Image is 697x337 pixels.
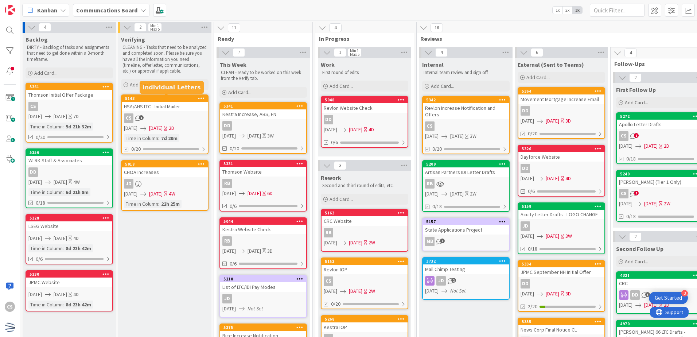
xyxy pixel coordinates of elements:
[423,276,509,286] div: JD
[546,117,559,125] span: [DATE]
[518,88,604,94] div: 5364
[134,23,147,32] span: 2
[423,97,509,103] div: 5342
[518,210,604,219] div: Acuity Letter Drafts - LOGO CHANGE
[528,130,537,137] span: 0/20
[369,287,375,295] div: 2W
[423,121,509,131] div: CS
[322,316,408,332] div: 5268Kestra IOP
[450,287,466,294] i: Not Set
[26,271,112,278] div: 5330
[630,290,640,300] div: DD
[350,53,359,56] div: Max 5
[322,258,408,265] div: 5153
[220,103,306,119] div: 5341Kestra Increase, ABS, FN
[248,247,261,255] span: [DATE]
[518,61,584,68] span: External (Sent to Teams)
[26,84,112,100] div: 5361Thomson Initial Offer Package
[122,113,208,123] div: CS
[624,49,637,57] span: 4
[54,235,67,242] span: [DATE]
[124,190,137,198] span: [DATE]
[122,95,208,102] div: 5143
[619,200,632,208] span: [DATE]
[349,239,362,247] span: [DATE]
[26,156,112,165] div: WLRK Staff & Associates
[546,175,559,182] span: [DATE]
[426,219,509,224] div: 5157
[222,132,236,140] span: [DATE]
[26,84,112,90] div: 5361
[159,200,182,208] div: 22h 25m
[124,113,133,123] div: CS
[230,145,239,152] span: 0/20
[150,24,159,27] div: Min 1
[15,1,33,10] span: Support
[149,190,163,198] span: [DATE]
[369,239,375,247] div: 2W
[440,239,445,243] span: 7
[518,146,604,162] div: 5326Dayforce Website
[423,167,509,177] div: Artisan Partners IDI Letter Drafts
[30,84,112,89] div: 5361
[54,178,67,186] span: [DATE]
[220,160,306,177] div: 5331Thomson Website
[423,103,509,119] div: Revlon Increase Notification and Offers
[122,167,208,177] div: CHOA Increases
[425,190,439,198] span: [DATE]
[546,232,559,240] span: [DATE]
[528,187,535,195] span: 0/6
[220,121,306,131] div: DD
[122,102,208,111] div: HSA/AHS LTC - Initial Mailer
[28,291,42,298] span: [DATE]
[423,264,509,274] div: Mail Chimp Testing
[432,203,442,210] span: 0/18
[518,261,604,267] div: 5334
[425,237,435,246] div: MB
[423,218,509,235] div: 5157State Applications Project
[518,203,604,219] div: 5159Acuity Letter Drafts - LOGO CHANGE
[28,178,42,186] span: [DATE]
[422,61,444,68] span: Internal
[518,146,604,152] div: 5326
[220,218,306,234] div: 5044Kestra Website Check
[324,115,333,124] div: DD
[34,70,58,76] span: Add Card...
[521,221,530,231] div: JD
[526,74,550,81] span: Add Card...
[522,262,604,267] div: 5334
[267,247,273,255] div: 3D
[223,276,306,282] div: 5210
[28,188,63,196] div: Time in Column
[321,174,341,181] span: Rework
[63,244,64,252] span: :
[634,133,639,138] span: 1
[562,7,572,14] span: 2x
[625,99,648,106] span: Add Card...
[39,23,51,32] span: 4
[122,161,208,167] div: 5018
[220,225,306,234] div: Kestra Website Check
[424,70,508,75] p: Internal team review and sign off.
[220,324,306,331] div: 5375
[522,204,604,209] div: 5159
[26,149,112,165] div: 5356WLRK Staff & Associates
[423,237,509,246] div: MB
[425,132,439,140] span: [DATE]
[124,124,137,132] span: [DATE]
[73,113,79,120] div: 7D
[331,139,338,146] span: 0/6
[521,117,534,125] span: [DATE]
[431,23,443,32] span: 18
[26,167,112,177] div: DD
[125,162,208,167] div: 5018
[423,161,509,177] div: 5209Artisan Partners IDI Letter Drafts
[450,132,464,140] span: [DATE]
[37,6,57,15] span: Kanban
[644,142,658,150] span: [DATE]
[125,96,208,101] div: 5143
[150,27,160,31] div: Max 5
[26,271,112,287] div: 5330JPMC Website
[531,48,543,57] span: 6
[330,83,353,89] span: Add Card...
